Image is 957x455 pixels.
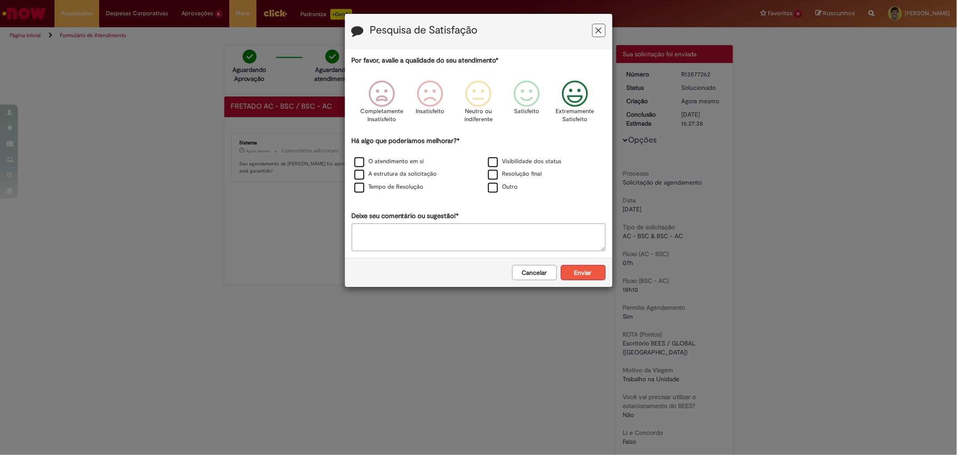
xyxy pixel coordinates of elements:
[360,107,403,124] p: Completamente Insatisfeito
[354,157,424,166] label: O atendimento em si
[462,107,494,124] p: Neutro ou indiferente
[514,107,540,116] p: Satisfeito
[504,74,550,135] div: Satisfeito
[352,211,459,221] label: Deixe seu comentário ou sugestão!*
[512,265,557,280] button: Cancelar
[455,74,501,135] div: Neutro ou indiferente
[354,170,437,178] label: A estrutura da solicitação
[488,157,562,166] label: Visibilidade dos status
[552,74,598,135] div: Extremamente Satisfeito
[416,107,444,116] p: Insatisfeito
[354,183,424,191] label: Tempo de Resolução
[407,74,453,135] div: Insatisfeito
[359,74,405,135] div: Completamente Insatisfeito
[352,56,499,65] label: Por favor, avalie a qualidade do seu atendimento*
[488,183,518,191] label: Outro
[556,107,594,124] p: Extremamente Satisfeito
[352,136,606,194] div: Há algo que poderíamos melhorar?*
[561,265,606,280] button: Enviar
[488,170,542,178] label: Resolução final
[370,25,478,36] label: Pesquisa de Satisfação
